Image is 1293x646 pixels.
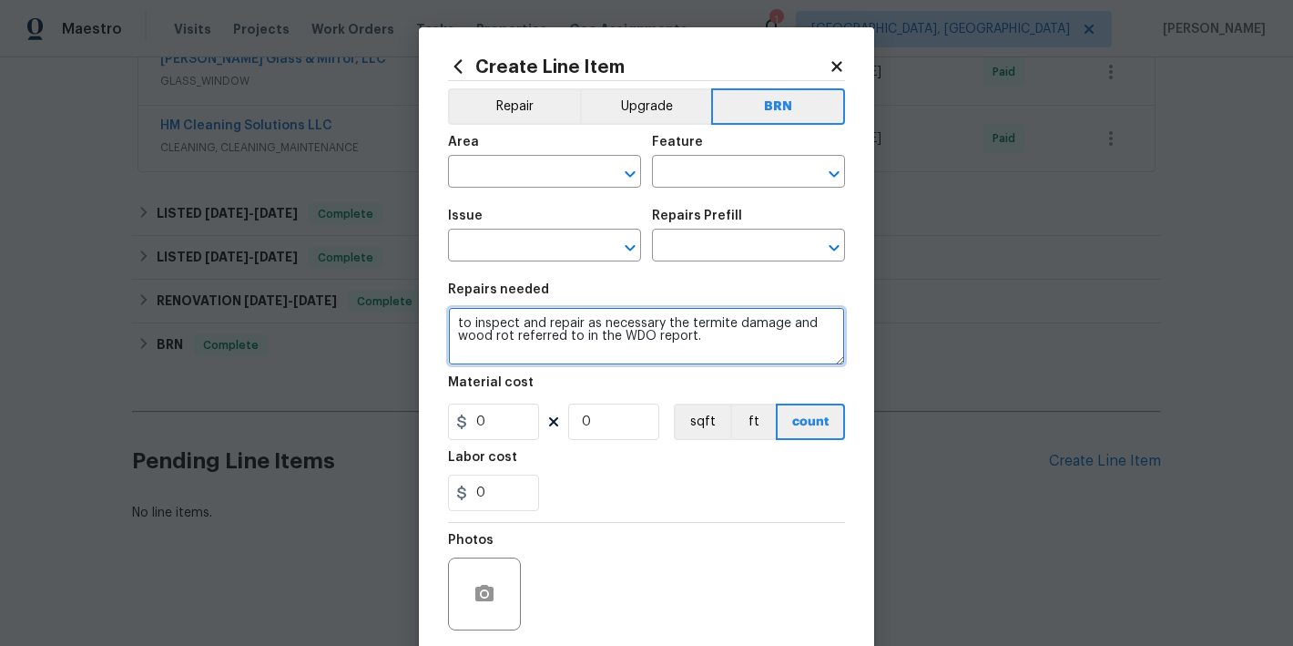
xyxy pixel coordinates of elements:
h5: Labor cost [448,451,517,464]
h5: Feature [652,136,703,149]
button: Upgrade [580,88,712,125]
textarea: to inspect and repair as necessary the termite damage and wood rot referred to in the WDO report. [448,307,845,365]
button: count [776,404,845,440]
button: ft [730,404,776,440]
button: Repair [448,88,580,125]
button: Open [821,235,847,261]
button: sqft [674,404,730,440]
button: Open [821,161,847,187]
button: Open [617,161,643,187]
h5: Area [448,136,479,149]
h5: Issue [448,210,483,222]
h5: Repairs Prefill [652,210,742,222]
button: Open [617,235,643,261]
button: BRN [711,88,845,125]
h2: Create Line Item [448,56,829,77]
h5: Material cost [448,376,534,389]
h5: Repairs needed [448,283,549,296]
h5: Photos [448,534,494,547]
